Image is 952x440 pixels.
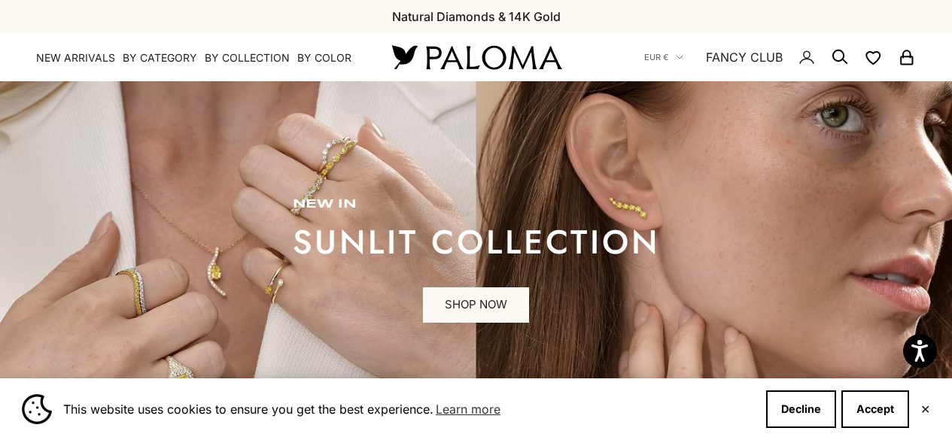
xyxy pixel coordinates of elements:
[644,50,668,64] span: EUR €
[392,7,561,26] p: Natural Diamonds & 14K Gold
[36,50,356,65] nav: Primary navigation
[920,405,930,414] button: Close
[63,398,754,420] span: This website uses cookies to ensure you get the best experience.
[766,390,836,428] button: Decline
[293,197,660,212] p: new in
[36,50,115,65] a: NEW ARRIVALS
[123,50,197,65] summary: By Category
[293,227,660,257] p: sunlit collection
[644,33,916,81] nav: Secondary navigation
[644,50,683,64] button: EUR €
[205,50,290,65] summary: By Collection
[433,398,503,420] a: Learn more
[841,390,909,428] button: Accept
[22,394,52,424] img: Cookie banner
[706,47,783,67] a: FANCY CLUB
[297,50,351,65] summary: By Color
[423,287,529,323] a: SHOP NOW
